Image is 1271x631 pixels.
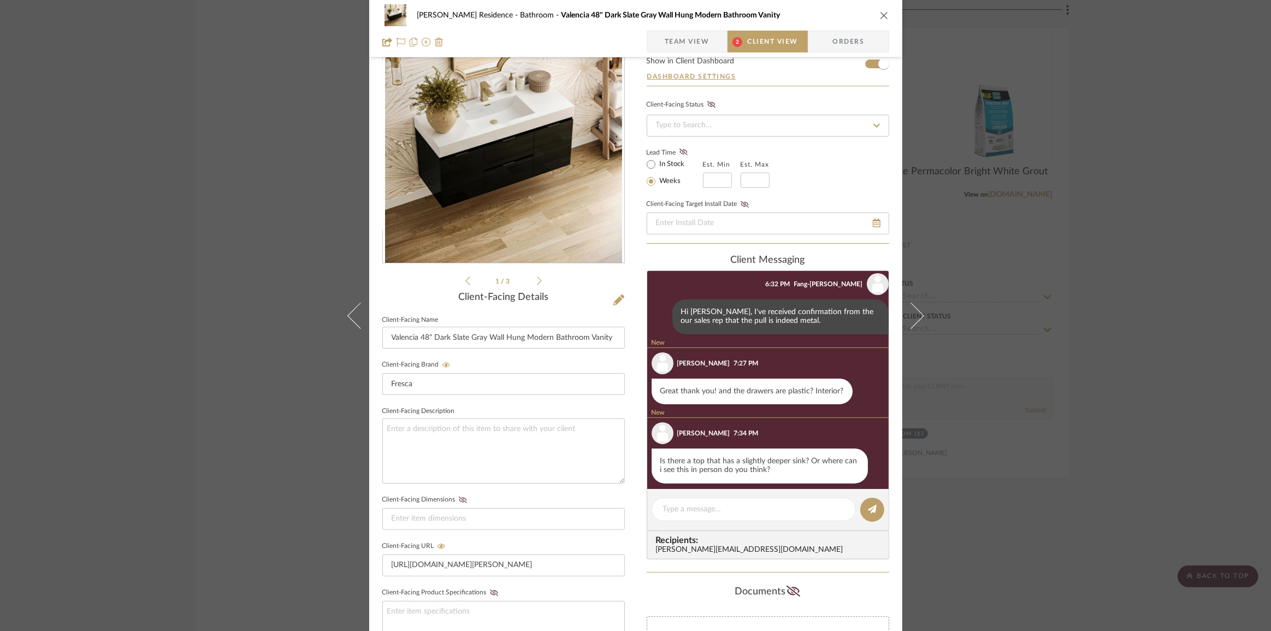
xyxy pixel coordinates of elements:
div: 7:27 PM [734,358,759,368]
input: Enter Install Date [647,213,889,234]
input: Enter Client-Facing Item Name [382,327,625,349]
img: 738bc963-ce7f-4f7e-bd5c-a90f444602a6_436x436.jpg [385,26,622,263]
img: user_avatar.png [652,352,673,374]
label: Client-Facing Target Install Date [647,200,752,208]
label: Client-Facing URL [382,542,449,550]
div: Client-Facing Status [647,99,719,110]
div: Fang-[PERSON_NAME] [794,279,863,289]
button: Client-Facing Product Specifications [487,589,501,597]
button: Lead Time [676,147,691,158]
label: Client-Facing Brand [382,361,454,369]
button: Client-Facing URL [434,542,449,550]
img: 738bc963-ce7f-4f7e-bd5c-a90f444602a6_48x40.jpg [382,4,409,26]
label: Est. Max [741,161,770,168]
span: Bathroom [521,11,561,19]
span: Valencia 48" Dark Slate Gray Wall Hung Modern Bathroom Vanity [561,11,781,19]
button: Client-Facing Target Install Date [737,200,752,208]
div: 7:34 PM [734,428,759,438]
input: Enter Client-Facing Brand [382,373,625,395]
button: Dashboard Settings [647,72,737,81]
label: Est. Min [703,161,731,168]
label: Client-Facing Dimensions [382,496,470,504]
label: Lead Time [647,148,703,157]
span: Team View [665,31,710,52]
div: Client-Facing Details [382,292,625,304]
label: Client-Facing Description [382,409,455,414]
div: [PERSON_NAME] [677,428,730,438]
input: Enter item dimensions [382,508,625,530]
div: [PERSON_NAME] [677,358,730,368]
span: Orders [820,31,876,52]
input: Enter item URL [382,555,625,576]
label: Weeks [658,176,681,186]
span: / [501,278,506,285]
img: user_avatar.png [867,273,889,295]
span: 3 [506,278,511,285]
label: In Stock [658,160,685,169]
div: Is there a top that has a slightly deeper sink? Or where can i see this in person do you think? [652,449,868,483]
span: Recipients: [656,535,884,545]
label: Client-Facing Name [382,317,439,323]
button: Client-Facing Dimensions [456,496,470,504]
span: [PERSON_NAME] Residence [417,11,521,19]
div: 6:32 PM [766,279,790,289]
button: Client-Facing Brand [439,361,454,369]
div: New [647,339,893,348]
div: Great thank you! and the drawers are plastic? Interior? [652,379,853,405]
img: user_avatar.png [652,422,673,444]
label: Client-Facing Product Specifications [382,589,501,597]
span: 2 [732,37,742,47]
img: Remove from project [435,38,444,46]
span: 1 [495,278,501,285]
div: [PERSON_NAME][EMAIL_ADDRESS][DOMAIN_NAME] [656,546,884,555]
div: client Messaging [647,255,889,267]
mat-radio-group: Select item type [647,157,703,188]
div: Documents [647,583,889,601]
div: New [647,409,893,418]
input: Type to Search… [647,115,889,137]
span: Client View [748,31,798,52]
div: Hi [PERSON_NAME], I've received confirmation from the our sales rep that the pull is indeed metal. [672,299,889,334]
button: close [879,10,889,20]
div: 0 [383,26,624,263]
